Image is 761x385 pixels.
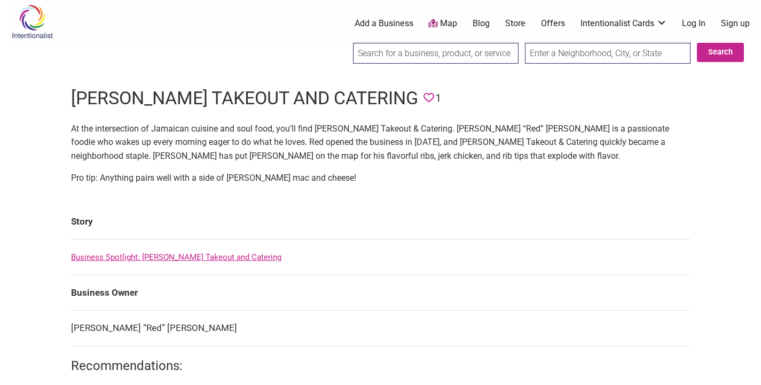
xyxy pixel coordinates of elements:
img: Intentionalist [7,4,58,39]
input: Search for a business, product, or service [353,43,519,64]
h2: Recommendations: [71,357,691,375]
a: Intentionalist Cards [580,18,667,29]
a: Business Spotlight: [PERSON_NAME] Takeout and Catering [71,252,281,262]
h1: [PERSON_NAME] Takeout and Catering [71,86,418,111]
a: Log In [682,18,705,29]
input: Enter a Neighborhood, City, or State [525,43,691,64]
a: Blog [473,18,490,29]
td: [PERSON_NAME] “Red” [PERSON_NAME] [71,311,691,346]
p: At the intersection of Jamaican cuisine and soul food, you’ll find [PERSON_NAME] Takeout & Cateri... [71,122,691,163]
a: Store [505,18,525,29]
p: Pro tip: Anything pairs well with a side of [PERSON_NAME] mac and cheese! [71,171,691,185]
a: Offers [541,18,565,29]
td: Business Owner [71,275,691,311]
a: Map [428,18,457,30]
a: Add a Business [355,18,413,29]
td: Story [71,204,691,240]
a: Sign up [721,18,750,29]
button: Search [697,43,744,62]
span: 1 [435,90,441,106]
